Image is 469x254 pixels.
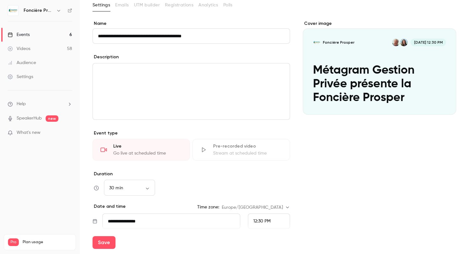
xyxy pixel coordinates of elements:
label: Duration [93,171,290,177]
span: Emails [115,2,129,9]
span: Help [17,101,26,107]
span: UTM builder [134,2,160,9]
label: Time zone: [197,204,219,210]
span: Analytics [198,2,218,9]
iframe: Noticeable Trigger [64,130,72,136]
span: Polls [223,2,233,9]
label: Cover image [303,20,456,27]
button: Save [93,236,115,249]
a: SpeakerHub [17,115,42,122]
label: Name [93,20,290,27]
span: What's new [17,129,41,136]
div: Live [113,143,182,149]
div: 30 min [104,185,155,191]
li: help-dropdown-opener [8,101,72,107]
section: Cover image [303,20,456,115]
span: Registrations [165,2,193,9]
section: description [93,63,290,120]
span: Plan usage [23,240,72,245]
div: LiveGo live at scheduled time [93,139,190,161]
span: 12:30 PM [253,219,271,223]
div: Videos [8,46,30,52]
div: editor [93,63,290,120]
div: Go live at scheduled time [113,150,182,156]
input: Tue, Feb 17, 2026 [102,214,240,229]
div: Stream at scheduled time [213,150,282,156]
label: Description [93,54,119,60]
div: Events [8,32,30,38]
p: Event type [93,130,290,136]
div: Audience [8,60,36,66]
div: Settings [8,74,33,80]
div: Europe/[GEOGRAPHIC_DATA] [222,204,290,211]
img: Foncière Prosper [8,5,18,16]
span: Pro [8,238,19,246]
div: Pre-recorded videoStream at scheduled time [192,139,290,161]
div: Pre-recorded video [213,143,282,149]
h6: Foncière Prosper [24,7,54,14]
span: new [46,115,58,122]
p: Date and time [93,203,126,210]
div: From [248,214,290,229]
